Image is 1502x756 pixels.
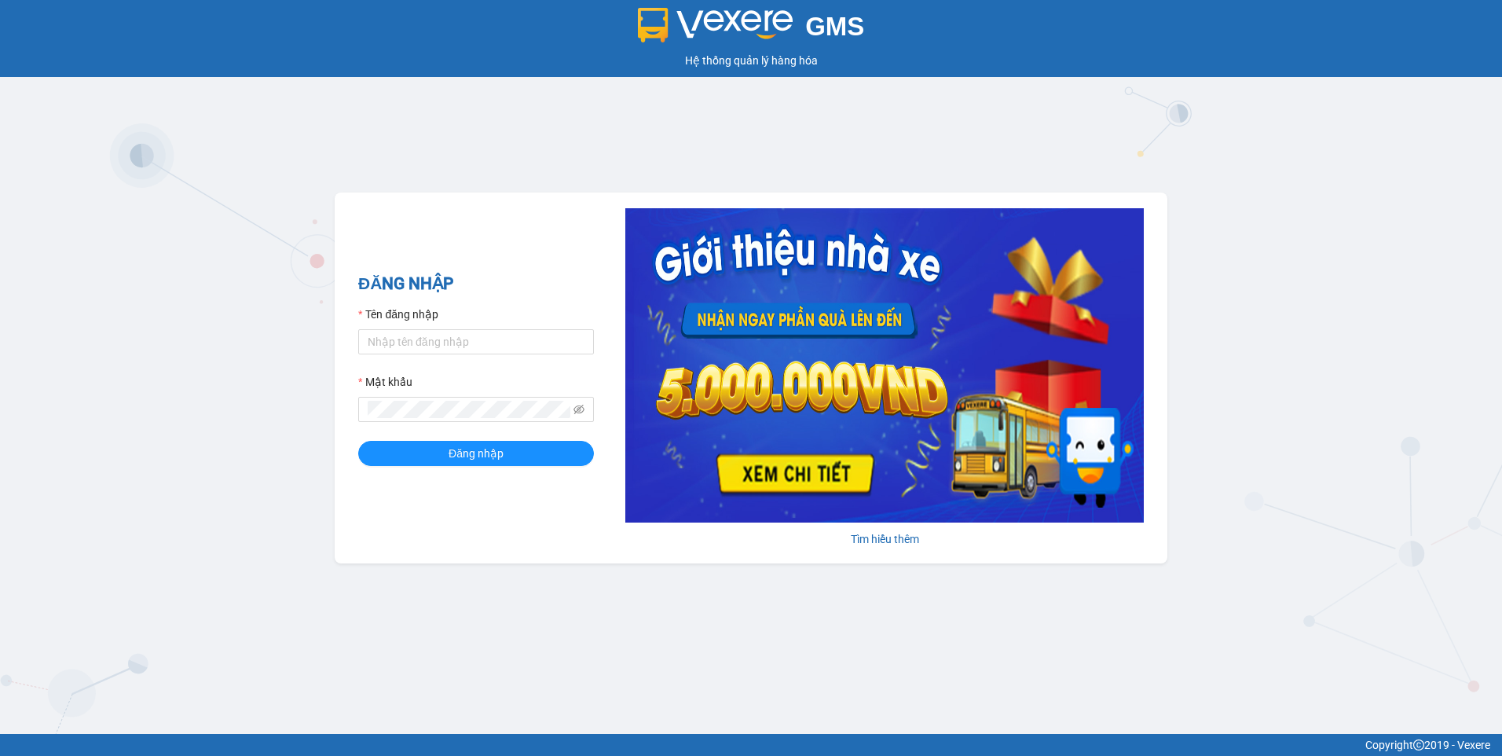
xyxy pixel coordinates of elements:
img: banner-0 [625,208,1144,523]
input: Mật khẩu [368,401,570,418]
a: GMS [638,24,865,36]
button: Đăng nhập [358,441,594,466]
input: Tên đăng nhập [358,329,594,354]
span: copyright [1413,739,1424,750]
div: Hệ thống quản lý hàng hóa [4,52,1498,69]
img: logo 2 [638,8,793,42]
div: Copyright 2019 - Vexere [12,736,1490,754]
h2: ĐĂNG NHẬP [358,271,594,297]
span: eye-invisible [573,404,584,415]
div: Tìm hiểu thêm [625,530,1144,548]
label: Mật khẩu [358,373,412,391]
label: Tên đăng nhập [358,306,438,323]
span: GMS [805,12,864,41]
span: Đăng nhập [449,445,504,462]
